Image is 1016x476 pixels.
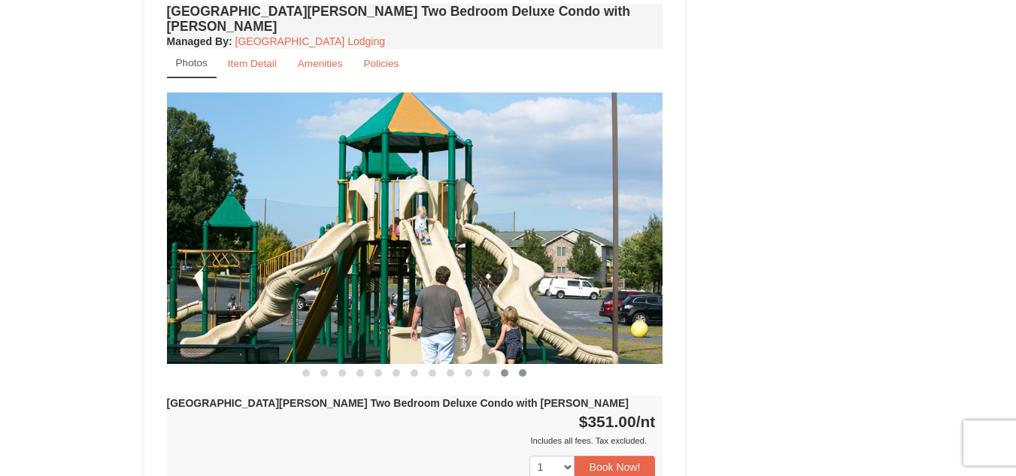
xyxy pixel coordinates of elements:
[167,433,656,448] div: Includes all fees. Tax excluded.
[353,49,408,78] a: Policies
[167,4,663,34] h4: [GEOGRAPHIC_DATA][PERSON_NAME] Two Bedroom Deluxe Condo with [PERSON_NAME]
[363,58,399,69] small: Policies
[288,49,353,78] a: Amenities
[579,413,656,430] strong: $351.00
[167,49,217,78] a: Photos
[167,397,629,409] strong: [GEOGRAPHIC_DATA][PERSON_NAME] Two Bedroom Deluxe Condo with [PERSON_NAME]
[176,57,208,68] small: Photos
[167,35,229,47] span: Managed By
[218,49,287,78] a: Item Detail
[235,35,385,47] a: [GEOGRAPHIC_DATA] Lodging
[228,58,277,69] small: Item Detail
[298,58,343,69] small: Amenities
[167,92,663,364] img: 18876286-148-1561dfd9.jpg
[167,35,232,47] strong: :
[636,413,656,430] span: /nt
